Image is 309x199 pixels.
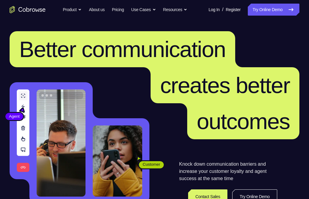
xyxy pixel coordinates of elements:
[208,4,220,16] a: Log In
[93,125,142,197] img: A customer holding their phone
[63,4,82,16] button: Product
[10,6,46,13] a: Go to the home page
[19,37,226,62] span: Better communication
[248,4,299,16] a: Try Online Demo
[131,4,156,16] button: Use Cases
[163,4,187,16] button: Resources
[197,109,290,134] span: outcomes
[89,4,104,16] a: About us
[226,4,241,16] a: Register
[112,4,124,16] a: Pricing
[222,6,223,13] span: /
[179,161,277,182] p: Knock down communication barriers and increase your customer loyalty and agent success at the sam...
[37,89,85,197] img: A customer support agent talking on the phone
[160,73,290,98] span: creates better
